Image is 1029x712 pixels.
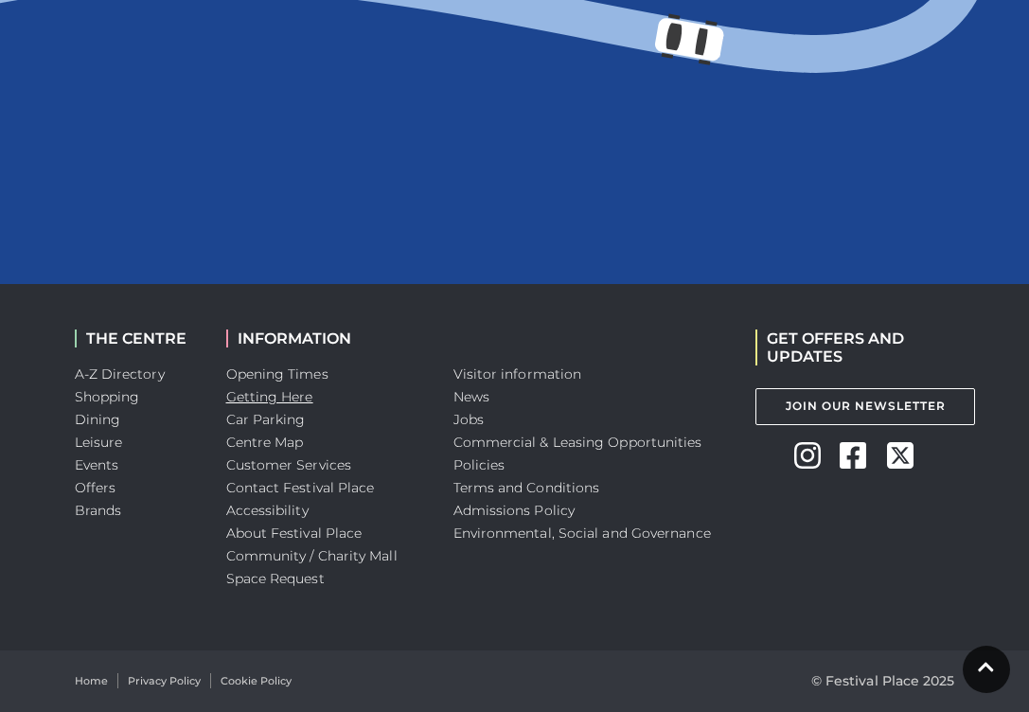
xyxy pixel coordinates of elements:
a: Environmental, Social and Governance [453,525,711,542]
p: © Festival Place 2025 [811,669,955,692]
a: Shopping [75,388,140,405]
a: Join Our Newsletter [755,388,975,425]
a: Admissions Policy [453,502,576,519]
h2: THE CENTRE [75,329,198,347]
a: Jobs [453,411,484,428]
h2: GET OFFERS AND UPDATES [755,329,954,365]
a: Contact Festival Place [226,479,375,496]
a: Opening Times [226,365,328,383]
a: Policies [453,456,506,473]
a: Brands [75,502,122,519]
a: Home [75,673,108,689]
a: A-Z Directory [75,365,165,383]
a: Accessibility [226,502,309,519]
h2: INFORMATION [226,329,425,347]
a: Privacy Policy [128,673,201,689]
a: Centre Map [226,434,304,451]
a: Car Parking [226,411,306,428]
a: Terms and Conditions [453,479,600,496]
a: Dining [75,411,121,428]
a: Visitor information [453,365,582,383]
a: Commercial & Leasing Opportunities [453,434,702,451]
a: Offers [75,479,116,496]
a: Getting Here [226,388,313,405]
a: Events [75,456,119,473]
a: Cookie Policy [221,673,292,689]
a: News [453,388,489,405]
a: Customer Services [226,456,352,473]
a: Leisure [75,434,123,451]
a: Community / Charity Mall Space Request [226,547,398,587]
a: About Festival Place [226,525,363,542]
